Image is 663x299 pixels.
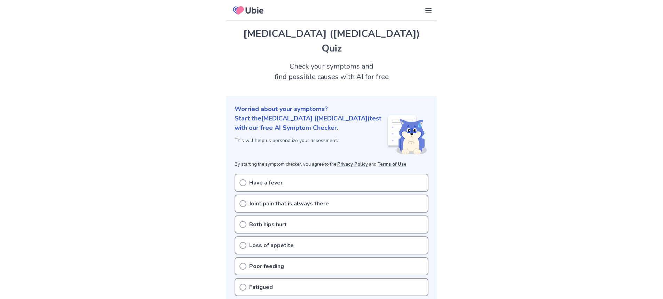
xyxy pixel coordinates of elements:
p: Loss of appetite [249,241,294,250]
p: Poor feeding [249,262,284,270]
p: Start the [MEDICAL_DATA] ([MEDICAL_DATA]) test with our free AI Symptom Checker. [235,114,387,133]
p: Fatigued [249,283,273,291]
a: Terms of Use [378,161,407,167]
img: Shiba [387,115,427,154]
h1: [MEDICAL_DATA] ([MEDICAL_DATA]) Quiz [235,26,428,56]
a: Privacy Policy [337,161,368,167]
p: Have a fever [249,179,283,187]
h2: Check your symptoms and find possible causes with AI for free [226,61,437,82]
p: By starting the symptom checker, you agree to the and [235,161,428,168]
p: Both hips hurt [249,220,287,229]
p: Worried about your symptoms? [235,104,428,114]
p: This will help us personalize your assessment. [235,137,387,144]
p: Joint pain that is always there [249,199,329,208]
